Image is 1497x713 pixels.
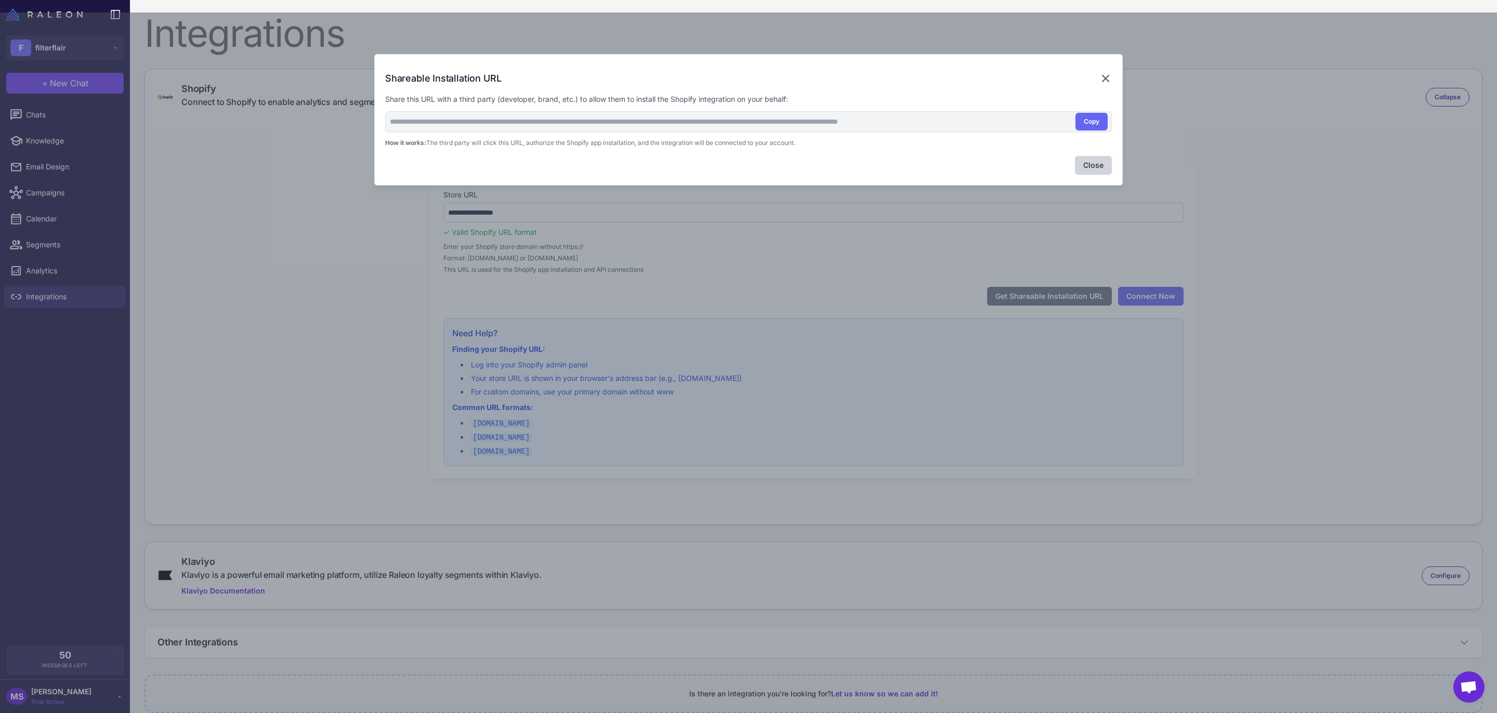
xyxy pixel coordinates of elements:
p: Share this URL with a third party (developer, brand, etc.) to allow them to install the Shopify i... [385,94,1112,105]
a: Raleon Logo [6,8,87,21]
strong: How it works: [385,139,426,147]
p: The third party will click this URL, authorize the Shopify app installation, and the integration ... [385,138,1112,148]
button: Copy [1075,113,1108,130]
h3: Shareable Installation URL [385,71,501,85]
div: Open chat [1453,671,1485,703]
img: Raleon Logo [6,8,83,21]
button: Close [1075,156,1112,175]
